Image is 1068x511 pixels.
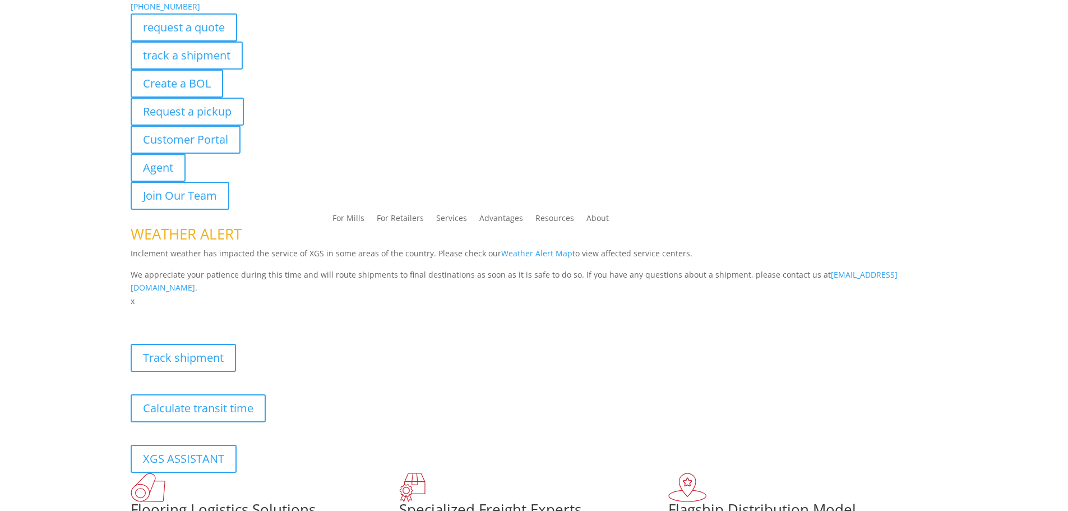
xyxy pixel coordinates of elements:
a: Weather Alert Map [501,248,572,259]
a: Join Our Team [131,182,229,210]
a: [PHONE_NUMBER] [131,1,200,12]
span: WEATHER ALERT [131,224,242,244]
img: xgs-icon-flagship-distribution-model-red [668,473,707,502]
p: x [131,294,938,308]
img: xgs-icon-focused-on-flooring-red [399,473,426,502]
p: Inclement weather has impacted the service of XGS in some areas of the country. Please check our ... [131,247,938,268]
a: For Retailers [377,214,424,227]
a: Services [436,214,467,227]
p: We appreciate your patience during this time and will route shipments to final destinations as so... [131,268,938,295]
a: Create a BOL [131,70,223,98]
a: For Mills [332,214,364,227]
a: About [586,214,609,227]
a: Request a pickup [131,98,244,126]
a: track a shipment [131,42,243,70]
b: Visibility, transparency, and control for your entire supply chain. [131,310,381,320]
a: Customer Portal [131,126,241,154]
a: XGS ASSISTANT [131,445,237,473]
a: Advantages [479,214,523,227]
a: Agent [131,154,186,182]
a: Track shipment [131,344,236,372]
a: Calculate transit time [131,394,266,422]
a: Resources [535,214,574,227]
a: request a quote [131,13,237,42]
img: xgs-icon-total-supply-chain-intelligence-red [131,473,165,502]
